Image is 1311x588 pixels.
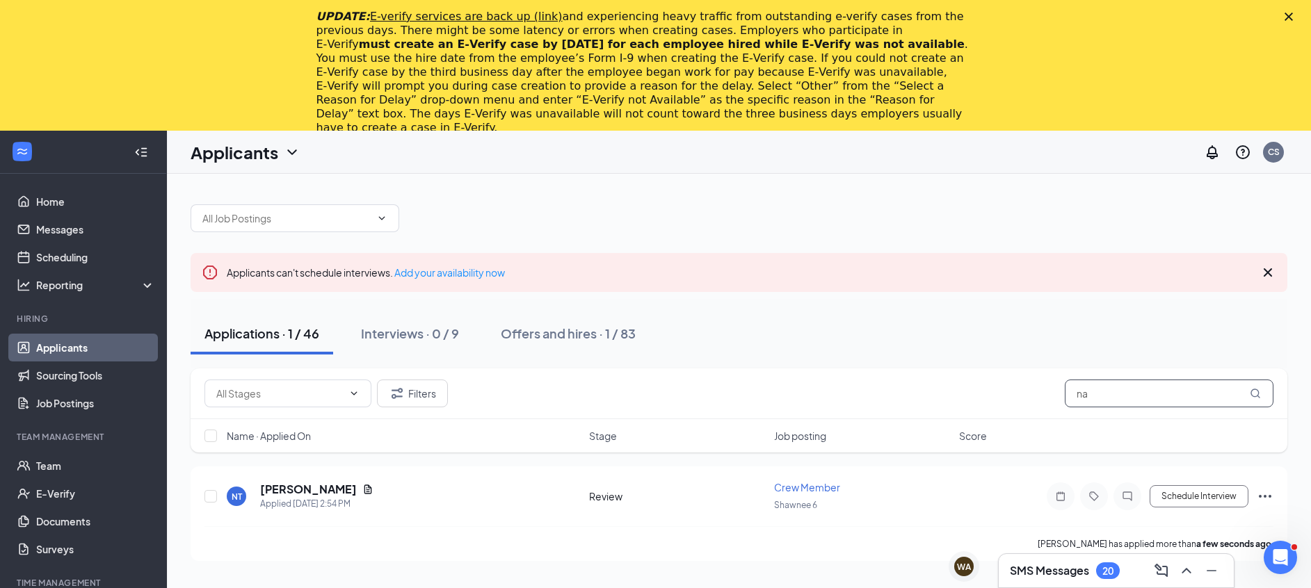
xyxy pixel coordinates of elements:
[361,325,459,342] div: Interviews · 0 / 9
[1285,13,1298,21] div: Close
[1250,388,1261,399] svg: MagnifyingGlass
[36,452,155,480] a: Team
[1268,146,1280,158] div: CS
[260,482,357,497] h5: [PERSON_NAME]
[36,188,155,215] a: Home
[959,429,987,443] span: Score
[1065,379,1273,407] input: Search in applications
[316,10,973,135] div: and experiencing heavy traffic from outstanding e-verify cases from the previous days. There migh...
[501,325,636,342] div: Offers and hires · 1 / 83
[204,325,319,342] div: Applications · 1 / 46
[589,489,766,503] div: Review
[957,561,971,573] div: WA
[1257,488,1273,505] svg: Ellipses
[362,484,373,495] svg: Document
[1150,560,1173,582] button: ComposeMessage
[316,10,563,23] i: UPDATE:
[1150,485,1248,507] button: Schedule Interview
[17,278,31,292] svg: Analysis
[377,379,448,407] button: Filter Filters
[376,213,387,224] svg: ChevronDown
[36,361,155,389] a: Sourcing Tools
[36,215,155,243] a: Messages
[1260,264,1276,281] svg: Cross
[36,480,155,507] a: E-Verify
[36,334,155,361] a: Applicants
[1204,144,1221,161] svg: Notifications
[36,243,155,271] a: Scheduling
[394,266,505,279] a: Add your availability now
[370,10,563,23] a: E-verify services are back up (link)
[260,497,373,511] div: Applied [DATE] 2:54 PM
[202,264,218,281] svg: Error
[1178,562,1195,579] svg: ChevronUp
[774,429,826,443] span: Job posting
[1119,491,1136,502] svg: ChatInactive
[232,491,242,503] div: NT
[348,388,360,399] svg: ChevronDown
[36,535,155,563] a: Surveys
[359,38,965,51] b: must create an E‑Verify case by [DATE] for each employee hired while E‑Verify was not available
[1196,539,1271,549] b: a few seconds ago
[17,431,152,443] div: Team Management
[774,500,817,510] span: Shawnee 6
[36,278,156,292] div: Reporting
[134,145,148,159] svg: Collapse
[1234,144,1251,161] svg: QuestionInfo
[36,507,155,535] a: Documents
[1203,562,1220,579] svg: Minimize
[1153,562,1170,579] svg: ComposeMessage
[1010,563,1089,578] h3: SMS Messages
[202,211,371,226] input: All Job Postings
[227,429,311,443] span: Name · Applied On
[389,385,405,402] svg: Filter
[36,389,155,417] a: Job Postings
[15,145,29,158] svg: WorkstreamLogo
[1102,565,1113,577] div: 20
[1175,560,1198,582] button: ChevronUp
[1086,491,1102,502] svg: Tag
[774,481,840,493] span: Crew Member
[284,144,300,161] svg: ChevronDown
[1038,538,1273,550] p: [PERSON_NAME] has applied more than .
[191,140,278,164] h1: Applicants
[589,429,617,443] span: Stage
[1052,491,1069,502] svg: Note
[1264,541,1297,574] iframe: Intercom live chat
[17,313,152,325] div: Hiring
[216,386,343,401] input: All Stages
[1200,560,1223,582] button: Minimize
[227,266,505,279] span: Applicants can't schedule interviews.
